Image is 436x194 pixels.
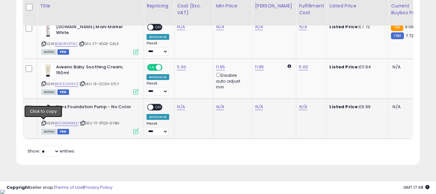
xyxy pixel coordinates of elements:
[57,89,69,95] span: FBM
[329,64,383,70] div: £11.94
[299,24,307,30] a: N/A
[41,64,139,94] div: ASIN:
[55,184,83,190] a: Terms of Use
[148,64,156,70] span: ON
[147,34,169,40] div: Amazon AI
[153,105,164,110] span: OFF
[41,49,56,55] span: All listings currently available for purchase on Amazon
[391,32,404,39] small: FBM
[393,104,400,110] span: N/A
[216,104,224,110] a: N/A
[55,41,78,47] a: B0BVRVX7WL
[299,104,307,110] a: N/A
[41,129,56,134] span: All listings currently available for purchase on Amazon
[216,64,225,70] a: 11.95
[329,104,383,110] div: £9.99
[56,64,135,78] b: Aveeno Baby Soothing Cream, 150ml
[405,24,414,30] span: 9.06
[299,3,324,16] div: Fulfillment Cost
[391,24,403,31] small: FBA
[55,120,79,126] a: B009GNKM2I
[288,64,291,68] i: Calculated using Dynamic Max Price.
[41,64,54,77] img: 4131grqeLfL._SL40_.jpg
[6,184,30,190] strong: Copyright
[153,24,164,30] span: OFF
[147,114,169,120] div: Amazon AI
[79,41,119,46] span: | SKU: F7-4D0E-QXL3
[406,33,414,39] span: 7.72
[255,104,263,110] a: N/A
[56,24,135,38] b: [DOMAIN_NAME] Mani Marker White
[393,64,400,70] span: N/A
[177,24,185,30] a: N/A
[403,184,430,190] span: 2025-08-15 17:48 GMT
[55,81,78,87] a: B09ZLS69VZ
[147,121,169,136] div: Preset:
[216,24,224,30] a: N/A
[329,64,359,70] b: Listed Price:
[329,24,359,30] b: Listed Price:
[255,64,264,70] a: 11.95
[41,24,139,54] div: ASIN:
[6,185,112,191] div: seller snap | |
[41,104,139,133] div: ASIN:
[299,64,308,70] a: 5.00
[329,104,359,110] b: Listed Price:
[147,3,171,9] div: Repricing
[57,129,69,134] span: FBM
[84,184,112,190] a: Privacy Policy
[329,3,385,9] div: Listed Price
[79,81,119,86] span: | SKU: I5-CCZH-OTLY
[147,81,169,96] div: Preset:
[161,64,172,70] span: OFF
[56,104,135,112] b: Nars Foundation Pump - No Color
[147,74,169,80] div: Amazon AI
[28,148,74,154] span: Show: entries
[41,89,56,95] span: All listings currently available for purchase on Amazon
[177,64,186,70] a: 5.00
[147,41,169,56] div: Preset:
[40,3,141,9] div: Title
[41,24,54,37] img: 41nFK4JdluL._SL40_.jpg
[57,49,69,55] span: FBM
[177,104,185,110] a: N/A
[216,72,247,90] div: Disable auto adjust min
[80,120,119,126] span: | SKU: Y1-XTQ3-GYBH
[255,24,263,30] a: N/A
[41,104,54,117] img: 31y26qsiUwL._SL40_.jpg
[216,3,249,9] div: Min Price
[329,24,383,30] div: £7.72
[255,3,293,9] div: [PERSON_NAME]
[177,3,210,16] div: Cost (Exc. VAT)
[391,3,424,16] div: Current Buybox Price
